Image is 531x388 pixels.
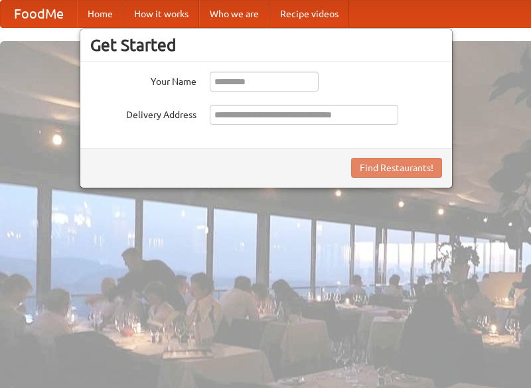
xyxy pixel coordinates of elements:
a: Who we are [199,1,269,27]
a: Recipe videos [269,1,349,27]
a: FoodMe [1,1,77,27]
a: Home [77,1,123,27]
label: Delivery Address [90,105,196,121]
button: Find Restaurants! [351,158,442,178]
h3: Get Started [90,35,442,55]
a: How it works [123,1,199,27]
label: Your Name [90,72,196,88]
